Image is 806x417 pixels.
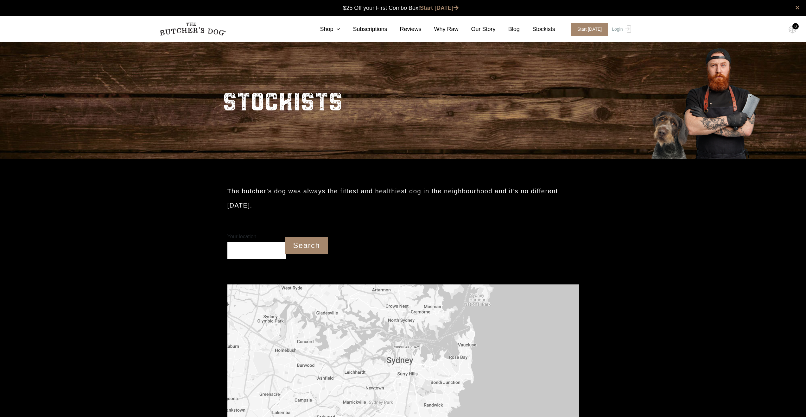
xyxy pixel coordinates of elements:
img: Butcher_Large_3.png [641,40,768,159]
a: Stockists [520,25,555,34]
a: Blog [496,25,520,34]
h2: STOCKISTS [223,80,343,121]
div: 0 [792,23,799,29]
h2: The butcher’s dog was always the fittest and healthiest dog in the neighbourhood and it’s no diff... [227,184,579,213]
a: Shop [307,25,340,34]
a: close [795,4,800,11]
a: Our Story [459,25,496,34]
a: Start [DATE] [565,23,611,36]
a: Reviews [387,25,422,34]
img: TBD_Cart-Empty.png [789,25,796,34]
a: Why Raw [422,25,459,34]
input: Search [285,237,328,254]
span: Start [DATE] [571,23,608,36]
a: Login [610,23,631,36]
a: Start [DATE] [420,5,459,11]
a: Subscriptions [340,25,387,34]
